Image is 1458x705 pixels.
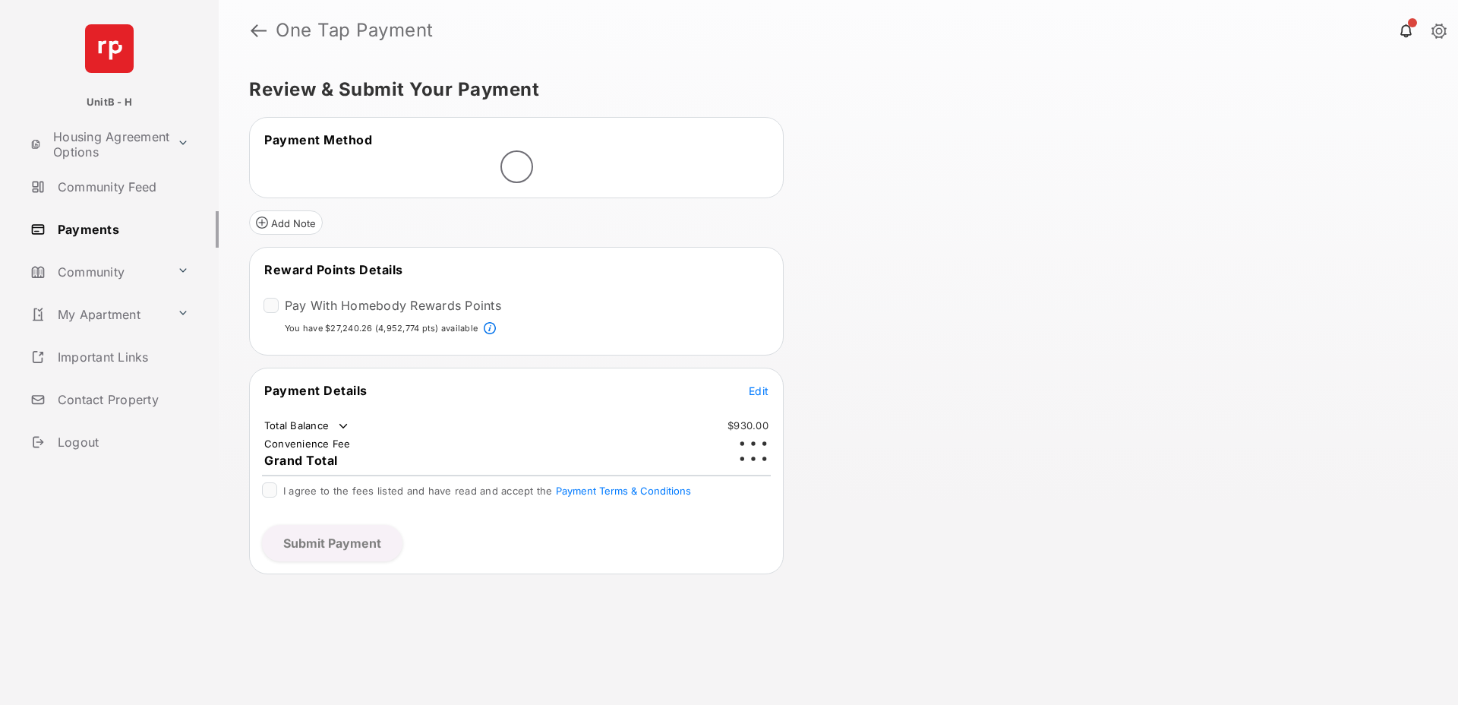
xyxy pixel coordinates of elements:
a: My Apartment [24,296,171,333]
button: I agree to the fees listed and have read and accept the [556,485,691,497]
button: Edit [749,383,768,398]
a: Payments [24,211,219,248]
span: Edit [749,384,768,397]
a: Logout [24,424,219,460]
a: Important Links [24,339,195,375]
td: Total Balance [264,419,351,434]
button: Submit Payment [262,525,402,561]
p: UnitB - H [87,95,132,110]
span: Reward Points Details [264,262,403,277]
span: Grand Total [264,453,338,468]
span: I agree to the fees listed and have read and accept the [283,485,691,497]
h5: Review & Submit Your Payment [249,81,1415,99]
strong: One Tap Payment [276,21,434,40]
a: Community Feed [24,169,219,205]
a: Housing Agreement Options [24,126,171,163]
span: Payment Method [264,132,372,147]
p: You have $27,240.26 (4,952,774 pts) available [285,322,478,335]
label: Pay With Homebody Rewards Points [285,298,501,313]
td: $930.00 [727,419,769,432]
span: Payment Details [264,383,368,398]
td: Convenience Fee [264,437,352,451]
button: Add Note [249,210,323,235]
img: svg+xml;base64,PHN2ZyB4bWxucz0iaHR0cDovL3d3dy53My5vcmcvMjAwMC9zdmciIHdpZHRoPSI2NCIgaGVpZ2h0PSI2NC... [85,24,134,73]
a: Community [24,254,171,290]
a: Contact Property [24,381,219,418]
